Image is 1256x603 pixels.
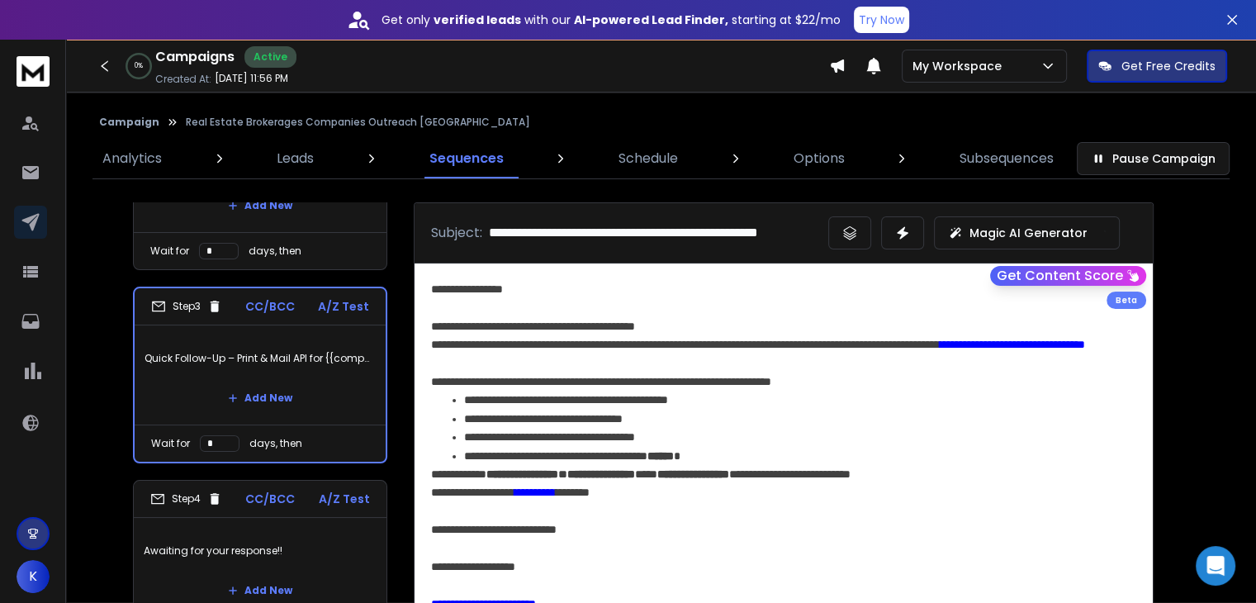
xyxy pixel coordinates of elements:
p: Get only with our starting at $22/mo [382,12,841,28]
button: Campaign [99,116,159,129]
p: Created At: [155,73,211,86]
h1: Campaigns [155,47,235,67]
button: Pause Campaign [1077,142,1230,175]
div: Active [244,46,296,68]
a: Schedule [609,139,688,178]
p: CC/BCC [245,491,295,507]
p: Wait for [150,245,189,258]
p: Real Estate Brokerages Companies Outreach [GEOGRAPHIC_DATA] [186,116,530,129]
li: Step3CC/BCCA/Z TestQuick Follow-Up – Print & Mail API for {{companyName}}Add NewWait fordays, then [133,287,387,463]
p: Wait for [151,437,190,450]
p: days, then [249,245,301,258]
p: 0 % [135,61,143,71]
div: Step 4 [150,491,222,506]
div: Open Intercom Messenger [1196,546,1235,586]
img: logo [17,56,50,87]
div: Beta [1107,292,1146,309]
strong: verified leads [434,12,521,28]
button: Try Now [854,7,909,33]
a: Subsequences [950,139,1064,178]
p: Analytics [102,149,162,169]
p: Try Now [859,12,904,28]
p: A/Z Test [319,491,370,507]
button: Add New [215,382,306,415]
button: K [17,560,50,593]
button: Add New [215,189,306,222]
strong: AI-powered Lead Finder, [574,12,728,28]
p: Leads [277,149,314,169]
p: Sequences [429,149,504,169]
p: Awaiting for your response!! [144,528,377,574]
button: Magic AI Generator [934,216,1120,249]
p: [DATE] 11:56 PM [215,72,288,85]
p: days, then [249,437,302,450]
a: Leads [267,139,324,178]
a: Sequences [419,139,514,178]
div: Step 3 [151,299,222,314]
p: Subject: [431,223,482,243]
a: Analytics [92,139,172,178]
p: Quick Follow-Up – Print & Mail API for {{companyName}} [145,335,376,382]
p: Options [794,149,845,169]
button: Get Content Score [990,266,1146,286]
p: Magic AI Generator [969,225,1088,241]
button: Get Free Credits [1087,50,1227,83]
p: A/Z Test [318,298,369,315]
a: Options [784,139,855,178]
p: Subsequences [960,149,1054,169]
p: My Workspace [912,58,1008,74]
p: CC/BCC [245,298,295,315]
p: Schedule [619,149,678,169]
p: Get Free Credits [1121,58,1216,74]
